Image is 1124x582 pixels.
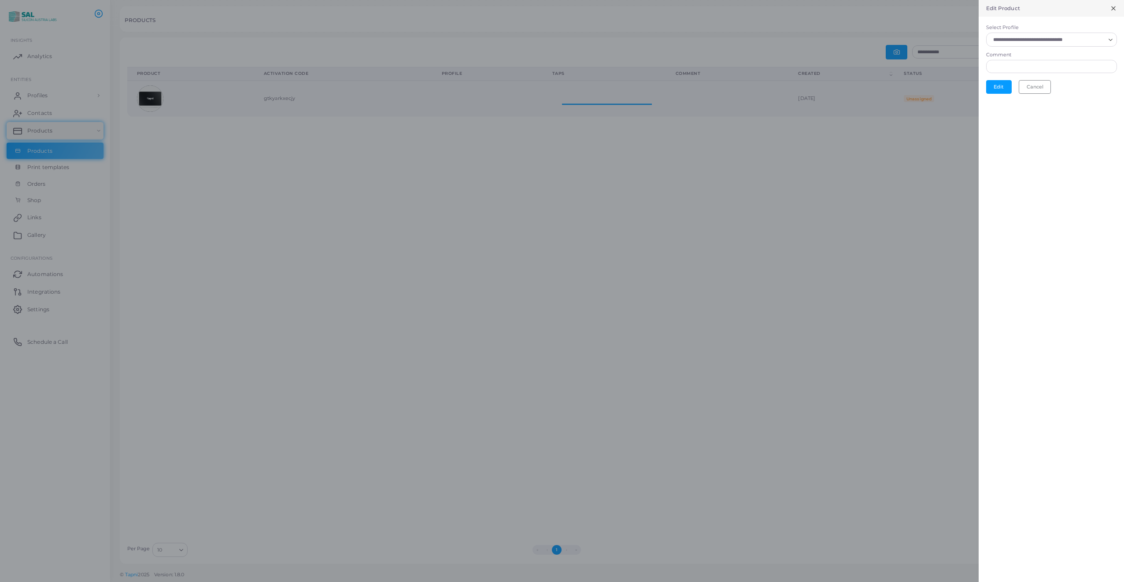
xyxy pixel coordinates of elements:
button: Cancel [1019,80,1051,93]
div: Search for option [986,33,1117,47]
h5: Edit Product [986,5,1020,11]
label: Comment [986,52,1012,59]
button: Edit [986,80,1012,93]
input: Search for option [990,35,1105,44]
label: Select Profile [986,24,1117,31]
